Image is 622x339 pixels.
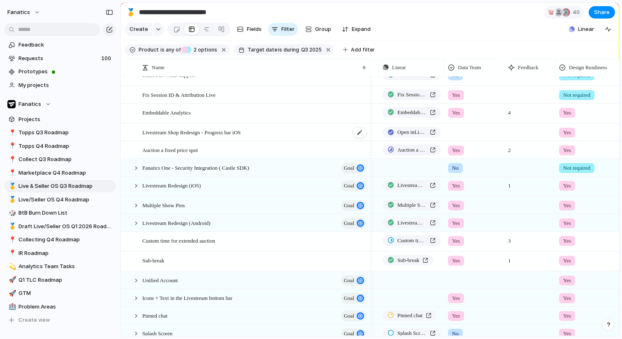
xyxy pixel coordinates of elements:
[383,200,441,210] a: Multiple Show Pins
[7,276,16,284] button: 🚀
[452,219,460,227] span: Yes
[19,142,113,150] span: Topps Q4 Roadmap
[247,25,262,33] span: Fields
[573,8,582,16] span: 40
[19,222,113,231] span: Draft Live/Seller OS Q1 2026 Roadmap
[4,207,116,219] a: 🎲BtB Burn Down List
[268,23,298,36] button: Filter
[7,182,16,190] button: 🥇
[9,141,14,151] div: 📍
[4,153,116,166] a: 📍Collect Q3 Roadmap
[4,180,116,192] div: 🥇Live & Seller OS Q3 Roadmap
[566,23,597,35] button: Linear
[569,63,607,72] span: Design Readiness
[7,236,16,244] button: 📍
[452,91,460,99] span: Yes
[341,293,366,304] button: goal
[19,182,113,190] span: Live & Seller OS Q3 Roadmap
[19,209,113,217] span: BtB Burn Down List
[383,145,441,155] a: Auction a fixed price spot
[142,180,201,190] span: Livestream Redesign (iOS)
[383,127,441,138] a: Open inLinear
[19,100,41,108] span: Fanatics
[19,169,113,177] span: Marketplace Q4 Roadmap
[4,220,116,233] div: 🥇Draft Live/Seller OS Q1 2026 Roadmap
[452,109,460,117] span: Yes
[152,63,165,72] span: Name
[397,256,419,264] span: Sub-break
[277,45,300,54] button: isduring
[142,200,185,210] span: Multiple Show Pins
[397,219,427,227] span: Livestream Redesign (iOS and Android)
[344,217,354,229] span: goal
[505,142,514,154] span: 2
[341,218,366,229] button: goal
[181,45,219,54] button: 2 options
[7,222,16,231] button: 🥇
[7,249,16,257] button: 📍
[7,169,16,177] button: 📍
[9,168,14,178] div: 📍
[4,247,116,260] div: 📍IR Roadmap
[19,316,50,324] span: Create view
[191,46,217,54] span: options
[9,195,14,204] div: 🥇
[505,104,514,117] span: 4
[4,140,116,152] a: 📍Topps Q4 Roadmap
[9,235,14,245] div: 📍
[351,46,375,54] span: Add filter
[4,6,44,19] button: fanatics
[4,113,116,126] a: Projects
[4,287,116,299] div: 🚀GTM
[9,182,14,191] div: 🥇
[452,201,460,210] span: Yes
[142,293,232,302] span: Icons + Text in the Livestream bottom bar
[159,45,182,54] button: isany of
[4,260,116,273] a: 💫Analytics Team Tasks
[19,276,113,284] span: Q1 TLC Roadmap
[4,126,116,139] a: 📍Topps Q3 Roadmap
[392,63,406,72] span: Linear
[19,129,113,137] span: Topps Q3 Roadmap
[19,54,99,63] span: Requests
[9,155,14,164] div: 📍
[19,303,113,311] span: Problem Areas
[142,328,172,338] span: Splash Screen
[139,46,159,54] span: Product
[160,46,165,54] span: is
[383,310,436,321] a: Pinned chat
[563,146,571,154] span: Yes
[234,23,265,36] button: Fields
[299,45,323,54] button: Q3 2025
[9,208,14,218] div: 🎲
[344,200,354,211] span: goal
[4,167,116,179] a: 📍Marketplace Q4 Roadmap
[4,234,116,246] a: 📍Collecting Q4 Roadmap
[7,129,16,137] button: 📍
[383,89,441,100] a: Fix Session ID & Attribution Live
[19,41,113,49] span: Feedback
[578,25,594,33] span: Linear
[563,91,590,99] span: Not required
[452,237,460,245] span: Yes
[19,81,113,89] span: My projects
[563,276,571,285] span: Yes
[248,46,277,54] span: Target date
[518,63,538,72] span: Feedback
[7,196,16,204] button: 🥇
[452,182,460,190] span: Yes
[341,163,366,173] button: goal
[9,289,14,298] div: 🚀
[341,275,366,286] button: goal
[301,23,335,36] button: Group
[397,146,427,154] span: Auction a fixed price spot
[301,46,322,54] span: Q3 2025
[594,8,610,16] span: Share
[563,201,571,210] span: Yes
[281,25,295,33] span: Filter
[344,275,354,286] span: goal
[505,232,514,245] span: 3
